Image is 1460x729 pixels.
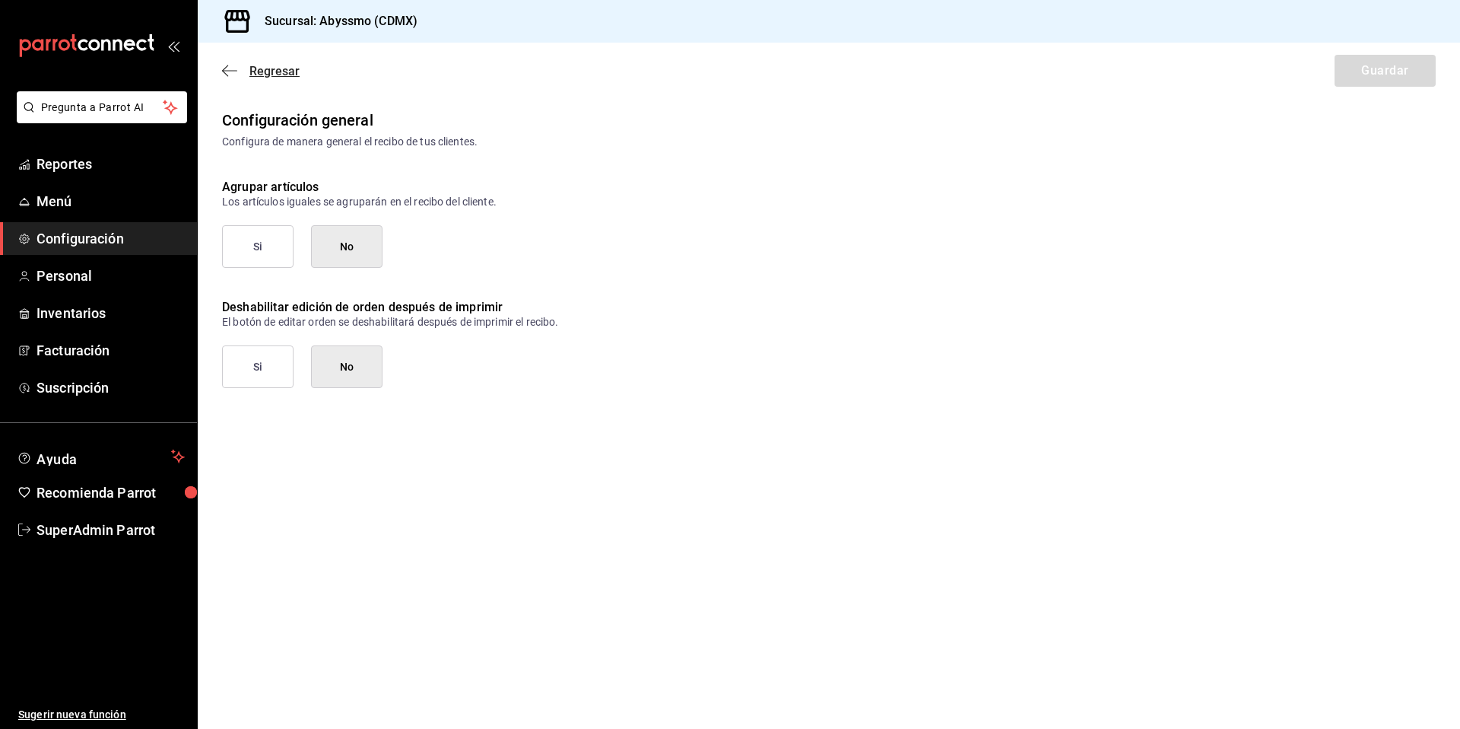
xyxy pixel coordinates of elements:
span: Facturación [36,340,185,361]
span: Sugerir nueva función [18,707,185,723]
span: Reportes [36,154,185,174]
p: Los artículos iguales se agruparán en el recibo del cliente. [222,196,1436,207]
button: open_drawer_menu [167,40,179,52]
span: Personal [36,266,185,286]
span: Recomienda Parrot [36,482,185,503]
div: Configura de manera general el recibo de tus clientes. [222,135,1436,148]
button: Pregunta a Parrot AI [17,91,187,123]
button: Regresar [222,64,300,78]
div: Configuración general [222,111,1436,129]
button: No [311,345,382,388]
span: Suscripción [36,377,185,398]
span: Configuración [36,228,185,249]
span: Inventarios [36,303,185,323]
span: SuperAdmin Parrot [36,520,185,540]
span: Regresar [249,64,300,78]
button: Si [222,225,294,268]
span: Pregunta a Parrot AI [41,100,163,116]
button: No [311,225,382,268]
span: Ayuda [36,447,165,466]
p: Agrupar artículos [222,178,1436,196]
a: Pregunta a Parrot AI [11,110,187,126]
span: Menú [36,191,185,212]
button: Si [222,345,294,388]
p: Deshabilitar edición de orden después de imprimir [222,298,1436,317]
h3: Sucursal: Abyssmo (CDMX) [252,12,417,30]
p: El botón de editar orden se deshabilitará después de imprimir el recibo. [222,317,1436,327]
